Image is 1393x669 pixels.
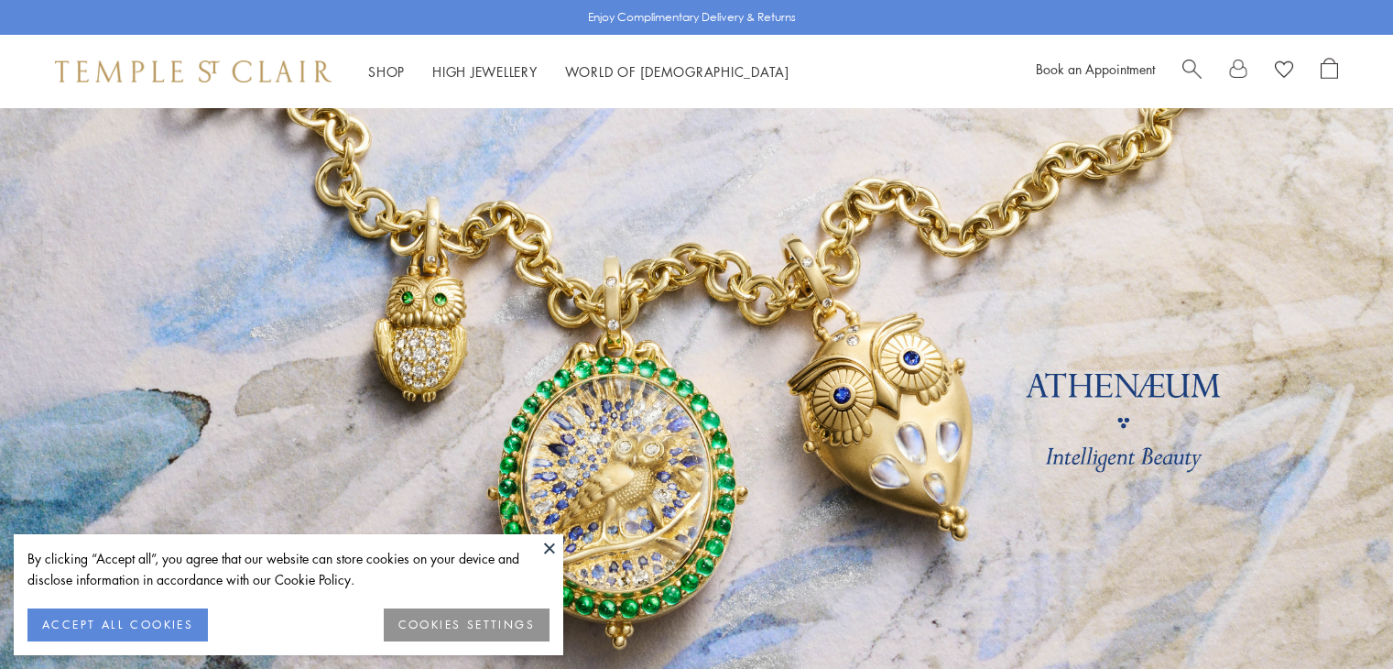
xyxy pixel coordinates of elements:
nav: Main navigation [368,60,789,83]
a: Search [1182,58,1202,85]
div: By clicking “Accept all”, you agree that our website can store cookies on your device and disclos... [27,548,550,590]
button: ACCEPT ALL COOKIES [27,609,208,642]
a: High JewelleryHigh Jewellery [432,62,538,81]
a: ShopShop [368,62,405,81]
a: World of [DEMOGRAPHIC_DATA]World of [DEMOGRAPHIC_DATA] [565,62,789,81]
p: Enjoy Complimentary Delivery & Returns [588,8,796,27]
button: COOKIES SETTINGS [384,609,550,642]
a: Open Shopping Bag [1321,58,1338,85]
a: View Wishlist [1275,58,1293,85]
img: Temple St. Clair [55,60,332,82]
a: Book an Appointment [1036,60,1155,78]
